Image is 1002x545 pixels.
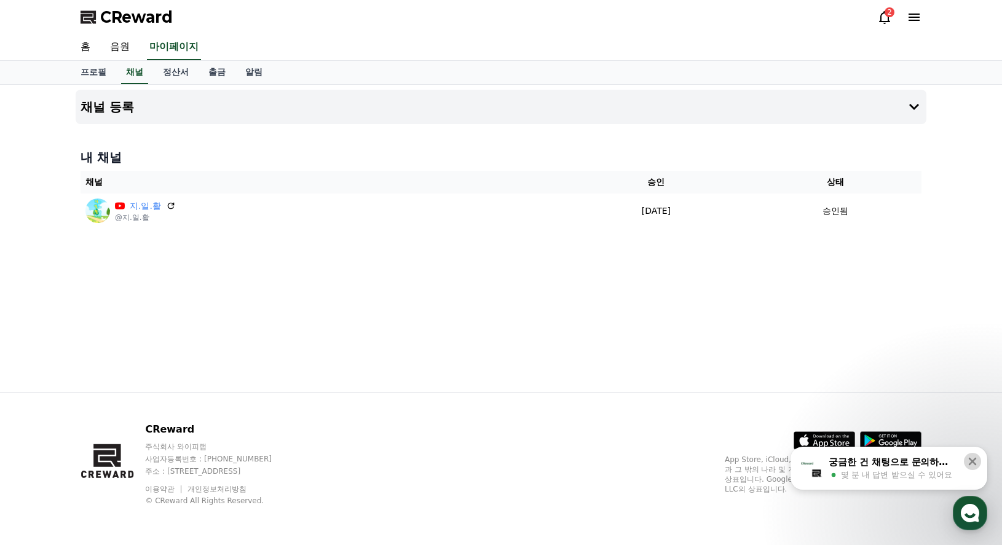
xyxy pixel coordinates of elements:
[567,205,745,218] p: [DATE]
[4,390,81,420] a: 홈
[235,61,272,84] a: 알림
[112,409,127,418] span: 대화
[121,61,148,84] a: 채널
[153,61,199,84] a: 정산서
[877,10,892,25] a: 2
[130,200,161,213] a: 지.일.활
[100,34,140,60] a: 음원
[190,408,205,418] span: 설정
[100,7,173,27] span: CReward
[187,485,247,493] a: 개인정보처리방침
[145,422,295,437] p: CReward
[115,213,176,222] p: @지.일.활
[725,455,921,494] p: App Store, iCloud, iCloud Drive 및 iTunes Store는 미국과 그 밖의 나라 및 지역에서 등록된 Apple Inc.의 서비스 상표입니다. Goo...
[750,171,921,194] th: 상태
[81,7,173,27] a: CReward
[199,61,235,84] a: 출금
[81,390,159,420] a: 대화
[885,7,894,17] div: 2
[39,408,46,418] span: 홈
[81,100,134,114] h4: 채널 등록
[71,61,116,84] a: 프로필
[85,198,110,223] img: 지.일.활
[145,496,295,506] p: © CReward All Rights Reserved.
[76,90,926,124] button: 채널 등록
[145,466,295,476] p: 주소 : [STREET_ADDRESS]
[71,34,100,60] a: 홈
[81,149,921,166] h4: 내 채널
[147,34,201,60] a: 마이페이지
[823,205,848,218] p: 승인됨
[145,454,295,464] p: 사업자등록번호 : [PHONE_NUMBER]
[145,485,184,493] a: 이용약관
[145,442,295,452] p: 주식회사 와이피랩
[159,390,236,420] a: 설정
[562,171,750,194] th: 승인
[81,171,562,194] th: 채널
